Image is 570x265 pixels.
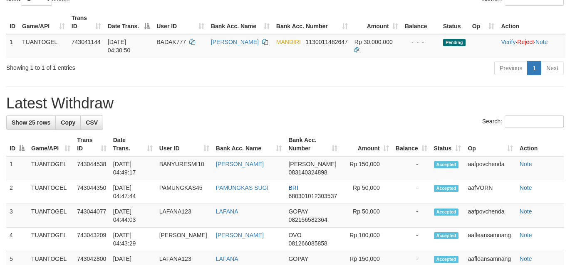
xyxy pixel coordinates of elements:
[19,10,68,34] th: Game/API: activate to sort column ascending
[110,156,156,180] td: [DATE] 04:49:17
[464,156,516,180] td: aafpovchenda
[12,119,50,126] span: Show 25 rows
[156,39,186,45] span: BADAK777
[341,204,392,228] td: Rp 50,000
[28,228,74,251] td: TUANTOGEL
[541,61,564,75] a: Next
[520,255,532,262] a: Note
[392,228,431,251] td: -
[74,204,110,228] td: 743044077
[216,184,269,191] a: PAMUNGKAS SUGI
[440,10,469,34] th: Status
[434,256,459,263] span: Accepted
[216,208,238,215] a: LAFANA
[392,132,431,156] th: Balance: activate to sort column ascending
[110,132,156,156] th: Date Trans.: activate to sort column ascending
[216,232,264,238] a: [PERSON_NAME]
[28,132,74,156] th: Game/API: activate to sort column ascending
[156,180,213,204] td: PAMUNGKAS45
[156,132,213,156] th: User ID: activate to sort column ascending
[464,228,516,251] td: aafleansamnang
[276,39,301,45] span: MANDIRI
[520,161,532,167] a: Note
[520,184,532,191] a: Note
[110,180,156,204] td: [DATE] 04:47:44
[6,34,19,58] td: 1
[6,115,56,130] a: Show 25 rows
[434,209,459,216] span: Accepted
[156,204,213,228] td: LAFANA123
[288,161,336,167] span: [PERSON_NAME]
[6,132,28,156] th: ID: activate to sort column descending
[6,95,564,112] h1: Latest Withdraw
[108,39,131,54] span: [DATE] 04:30:50
[28,204,74,228] td: TUANTOGEL
[505,115,564,128] input: Search:
[288,216,327,223] span: Copy 082156582364 to clipboard
[498,34,565,58] td: · ·
[285,132,341,156] th: Bank Acc. Number: activate to sort column ascending
[156,156,213,180] td: BANYURESMI10
[482,115,564,128] label: Search:
[211,39,259,45] a: [PERSON_NAME]
[464,132,516,156] th: Op: activate to sort column ascending
[86,119,98,126] span: CSV
[431,132,465,156] th: Status: activate to sort column ascending
[494,61,528,75] a: Previous
[434,232,459,239] span: Accepted
[527,61,541,75] a: 1
[469,10,498,34] th: Op: activate to sort column ascending
[213,132,285,156] th: Bank Acc. Name: activate to sort column ascending
[6,10,19,34] th: ID
[354,39,393,45] span: Rp 30.000.000
[517,39,534,45] a: Reject
[288,184,298,191] span: BRI
[74,132,110,156] th: Trans ID: activate to sort column ascending
[351,10,401,34] th: Amount: activate to sort column ascending
[68,10,104,34] th: Trans ID: activate to sort column ascending
[61,119,75,126] span: Copy
[28,180,74,204] td: TUANTOGEL
[520,208,532,215] a: Note
[443,39,466,46] span: Pending
[110,228,156,251] td: [DATE] 04:43:29
[273,10,351,34] th: Bank Acc. Number: activate to sort column ascending
[6,204,28,228] td: 3
[288,232,301,238] span: OVO
[6,60,231,72] div: Showing 1 to 1 of 1 entries
[72,39,101,45] span: 743041144
[74,180,110,204] td: 743044350
[392,156,431,180] td: -
[6,156,28,180] td: 1
[535,39,548,45] a: Note
[306,39,348,45] span: Copy 1130011482647 to clipboard
[392,204,431,228] td: -
[288,193,337,199] span: Copy 680301012303537 to clipboard
[6,180,28,204] td: 2
[288,169,327,176] span: Copy 083140324898 to clipboard
[74,228,110,251] td: 743043209
[216,255,238,262] a: LAFANA
[401,10,440,34] th: Balance
[156,228,213,251] td: [PERSON_NAME]
[341,180,392,204] td: Rp 50,000
[288,255,308,262] span: GOPAY
[74,156,110,180] td: 743044538
[6,228,28,251] td: 4
[104,10,153,34] th: Date Trans.: activate to sort column descending
[405,38,436,46] div: - - -
[341,156,392,180] td: Rp 150,000
[110,204,156,228] td: [DATE] 04:44:03
[464,180,516,204] td: aafVORN
[216,161,264,167] a: [PERSON_NAME]
[80,115,103,130] a: CSV
[28,156,74,180] td: TUANTOGEL
[341,132,392,156] th: Amount: activate to sort column ascending
[288,208,308,215] span: GOPAY
[498,10,565,34] th: Action
[434,161,459,168] span: Accepted
[392,180,431,204] td: -
[153,10,208,34] th: User ID: activate to sort column ascending
[434,185,459,192] span: Accepted
[516,132,564,156] th: Action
